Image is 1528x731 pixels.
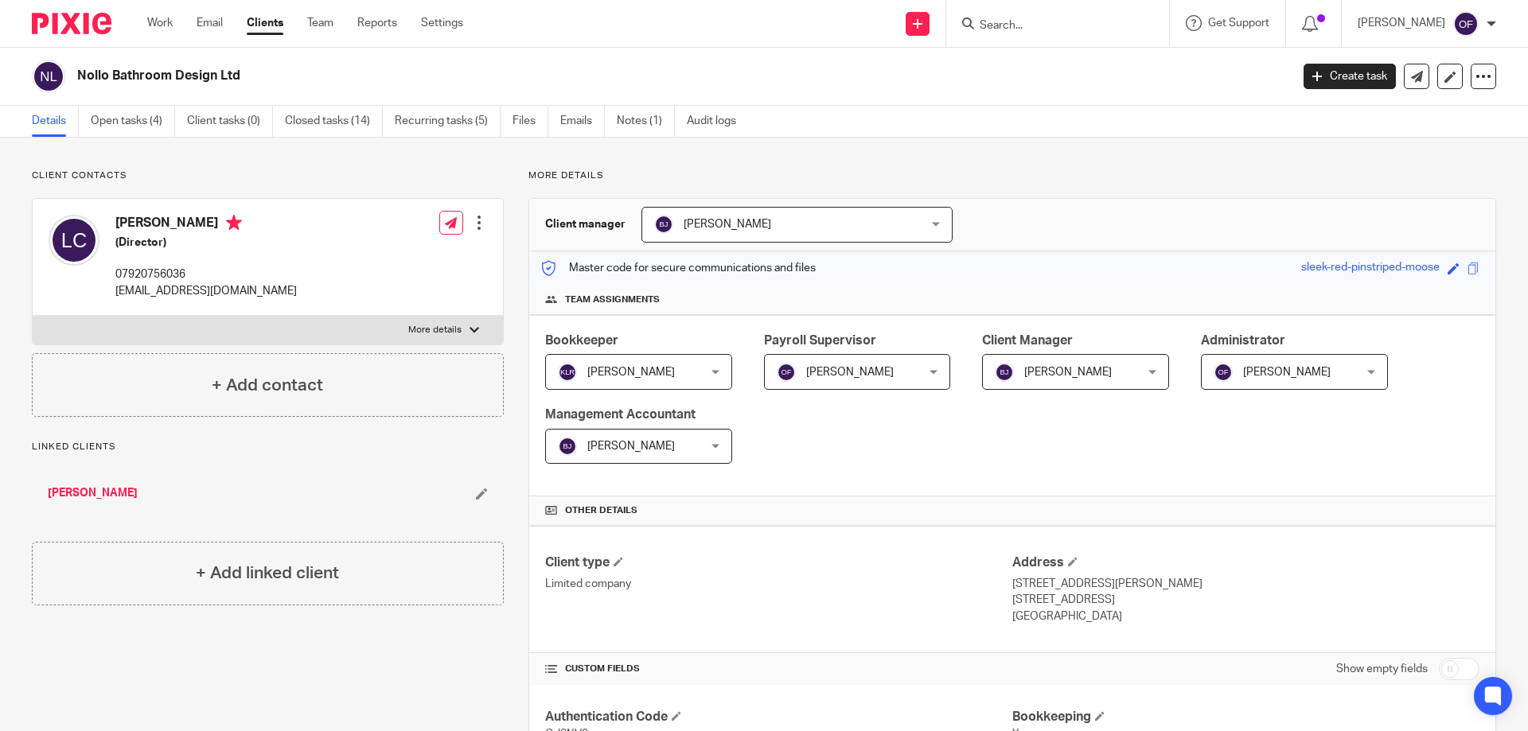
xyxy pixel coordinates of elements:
[357,15,397,31] a: Reports
[408,324,462,336] p: More details
[764,334,876,347] span: Payroll Supervisor
[32,60,65,93] img: svg%3E
[1358,15,1445,31] p: [PERSON_NAME]
[545,663,1012,675] h4: CUSTOM FIELDS
[777,363,796,382] img: svg%3E
[545,334,618,347] span: Bookkeeper
[687,106,748,137] a: Audit logs
[421,15,463,31] a: Settings
[617,106,675,137] a: Notes (1)
[528,169,1496,182] p: More details
[558,437,577,456] img: svg%3E
[115,283,297,299] p: [EMAIL_ADDRESS][DOMAIN_NAME]
[995,363,1014,382] img: svg%3E
[32,106,79,137] a: Details
[32,441,504,453] p: Linked clients
[48,485,138,501] a: [PERSON_NAME]
[1214,363,1233,382] img: svg%3E
[49,215,99,266] img: svg%3E
[196,561,339,585] h4: + Add linked client
[212,373,323,398] h4: + Add contact
[115,235,297,251] h5: (Director)
[806,367,894,378] span: [PERSON_NAME]
[1301,259,1440,278] div: sleek-red-pinstriped-moose
[560,106,605,137] a: Emails
[978,19,1121,33] input: Search
[32,169,504,182] p: Client contacts
[1336,661,1428,677] label: Show empty fields
[91,106,175,137] a: Open tasks (4)
[197,15,223,31] a: Email
[285,106,383,137] a: Closed tasks (14)
[247,15,283,31] a: Clients
[1304,64,1396,89] a: Create task
[982,334,1073,347] span: Client Manager
[187,106,273,137] a: Client tasks (0)
[1012,554,1479,571] h4: Address
[654,215,673,234] img: svg%3E
[587,367,675,378] span: [PERSON_NAME]
[1012,592,1479,608] p: [STREET_ADDRESS]
[32,13,111,34] img: Pixie
[115,215,297,235] h4: [PERSON_NAME]
[545,576,1012,592] p: Limited company
[77,68,1039,84] h2: Nollo Bathroom Design Ltd
[684,219,771,230] span: [PERSON_NAME]
[307,15,333,31] a: Team
[545,554,1012,571] h4: Client type
[565,294,660,306] span: Team assignments
[1024,367,1112,378] span: [PERSON_NAME]
[1012,709,1479,725] h4: Bookkeeping
[147,15,173,31] a: Work
[1201,334,1285,347] span: Administrator
[513,106,548,137] a: Files
[395,106,501,137] a: Recurring tasks (5)
[1453,11,1479,37] img: svg%3E
[1208,17,1269,29] span: Get Support
[545,408,696,421] span: Management Accountant
[1012,576,1479,592] p: [STREET_ADDRESS][PERSON_NAME]
[226,215,242,231] i: Primary
[1243,367,1331,378] span: [PERSON_NAME]
[558,363,577,382] img: svg%3E
[1012,609,1479,624] p: [GEOGRAPHIC_DATA]
[565,504,637,517] span: Other details
[545,709,1012,725] h4: Authentication Code
[115,266,297,282] p: 07920756036
[587,441,675,452] span: [PERSON_NAME]
[541,260,816,276] p: Master code for secure communications and files
[545,216,626,232] h3: Client manager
